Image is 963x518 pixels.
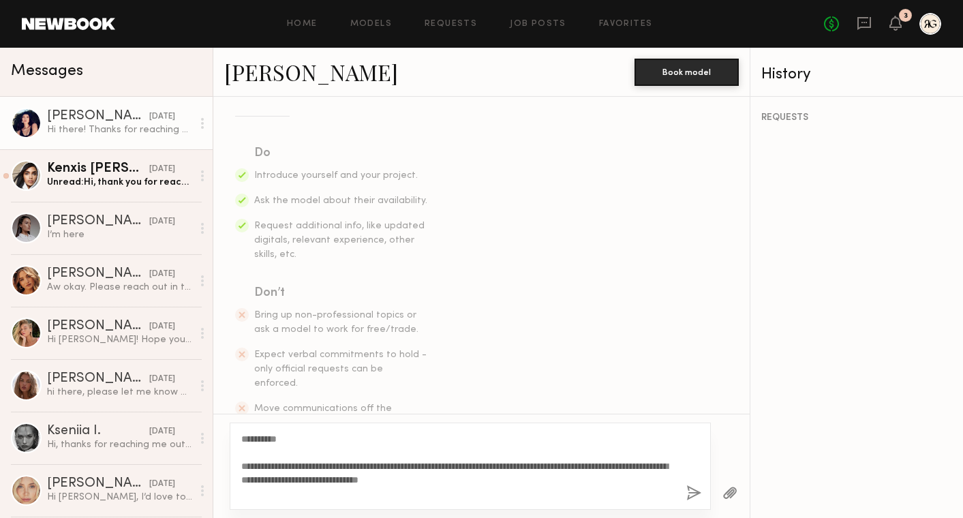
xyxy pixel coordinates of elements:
div: [PERSON_NAME] [47,110,149,123]
span: Bring up non-professional topics or ask a model to work for free/trade. [254,311,418,334]
a: Favorites [599,20,653,29]
button: Book model [635,59,739,86]
span: Introduce yourself and your project. [254,171,418,180]
div: [PERSON_NAME] [47,267,149,281]
a: Book model [635,65,739,77]
div: [DATE] [149,320,175,333]
div: Hi, thanks for reaching me out I’m currently outside of [GEOGRAPHIC_DATA] [47,438,192,451]
div: [DATE] [149,373,175,386]
span: Messages [11,63,83,79]
span: Ask the model about their availability. [254,196,427,205]
div: Kseniia I. [47,425,149,438]
div: [PERSON_NAME] [47,372,149,386]
div: Aw okay. Please reach out in the future! I’d love to work with you. [47,281,192,294]
a: [PERSON_NAME] [224,57,398,87]
div: hi there, please let me know as soon as possible. I have another job wanting to book me for the s... [47,386,192,399]
a: Home [287,20,318,29]
div: Do [254,144,429,163]
div: [DATE] [149,478,175,491]
span: Request additional info, like updated digitals, relevant experience, other skills, etc. [254,222,425,259]
div: [DATE] [149,163,175,176]
div: Hi [PERSON_NAME], I’d love to but unfortunately I don’t have a car right now. If someone else is ... [47,491,192,504]
div: I’m here [47,228,192,241]
div: [DATE] [149,425,175,438]
div: Hi there! Thanks for reaching out to me, yes I would love to work with your brand. Yes those date... [47,123,192,136]
div: [DATE] [149,268,175,281]
div: [PERSON_NAME] [47,215,149,228]
div: Don’t [254,284,429,303]
div: 3 [904,12,908,20]
div: Hi [PERSON_NAME]! Hope you doing well. Sorry for getting back late, just got back to LA. I’m inte... [47,333,192,346]
a: Models [350,20,392,29]
a: Requests [425,20,477,29]
div: History [761,67,952,82]
div: [PERSON_NAME] [47,320,149,333]
div: [PERSON_NAME] [47,477,149,491]
span: Expect verbal commitments to hold - only official requests can be enforced. [254,350,427,388]
div: Kenxis [PERSON_NAME] [47,162,149,176]
a: Job Posts [510,20,566,29]
div: [DATE] [149,110,175,123]
div: REQUESTS [761,113,952,123]
div: Unread: Hi, thank you for reaching out!! I’m not sure when I’ll be in [GEOGRAPHIC_DATA] next but ... [47,176,192,189]
div: [DATE] [149,215,175,228]
span: Move communications off the platform. [254,404,392,427]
